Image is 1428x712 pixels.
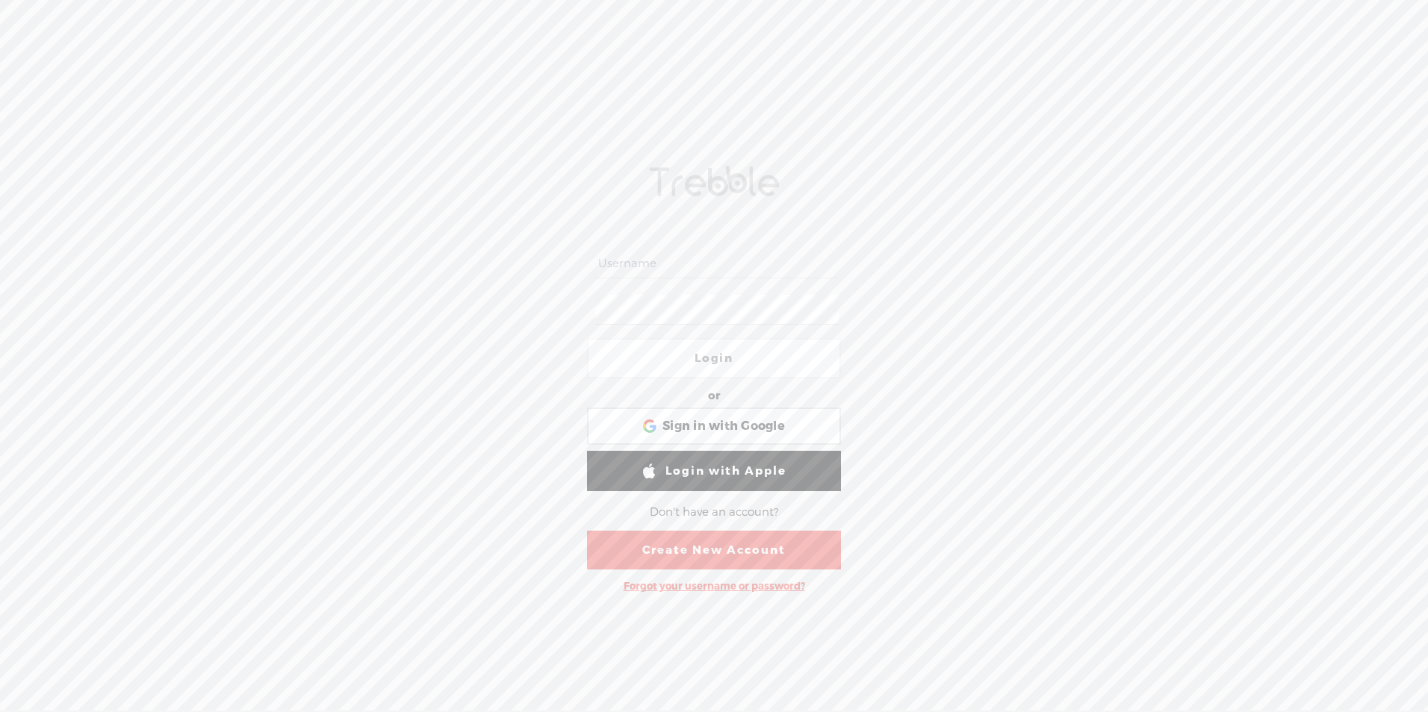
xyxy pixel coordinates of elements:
div: or [708,384,720,408]
div: Sign in with Google [587,407,841,445]
a: Login with Apple [587,451,841,491]
a: Create New Account [587,531,841,569]
a: Login [587,338,841,378]
div: Don't have an account? [650,496,778,528]
span: Sign in with Google [662,419,785,434]
div: Forgot your username or password? [616,572,813,600]
input: Username [595,249,838,278]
